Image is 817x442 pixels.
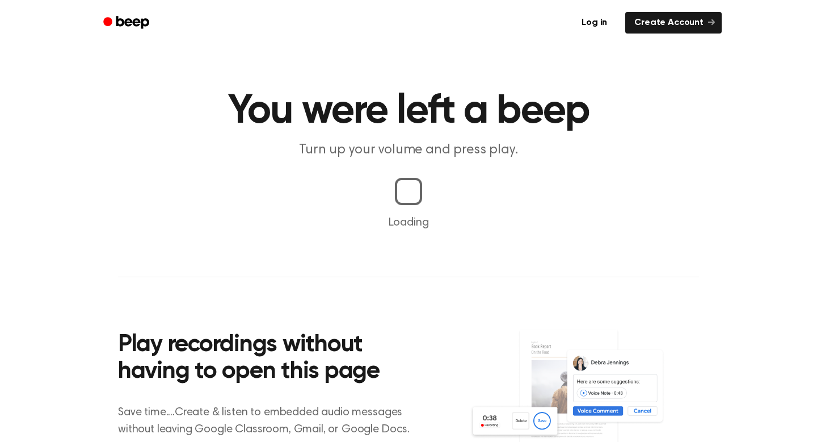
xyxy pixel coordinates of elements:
a: Log in [570,10,618,36]
p: Turn up your volume and press play. [191,141,626,160]
a: Create Account [625,12,722,34]
p: Save time....Create & listen to embedded audio messages without leaving Google Classroom, Gmail, ... [118,404,424,438]
p: Loading [14,214,803,231]
h2: Play recordings without having to open this page [118,332,424,386]
a: Beep [95,12,159,34]
h1: You were left a beep [118,91,699,132]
